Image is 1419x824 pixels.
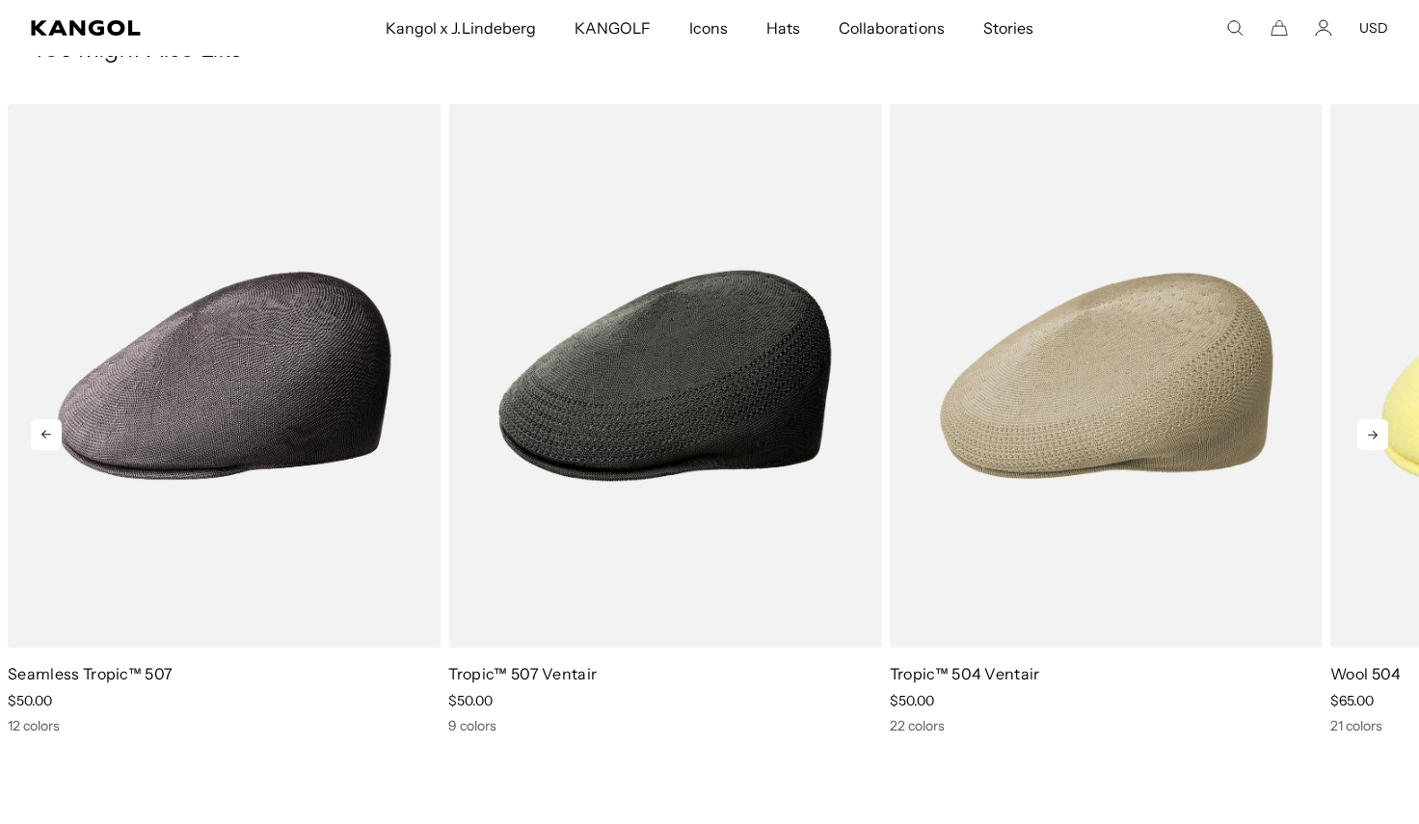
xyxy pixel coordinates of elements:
a: Seamless Tropic™ 507 [8,664,173,683]
span: $50.00 [8,692,52,709]
span: $50.00 [890,692,934,709]
a: Tropic™ 507 Ventair [448,664,597,683]
span: $65.00 [1330,692,1374,709]
img: Tropic™ 507 Ventair [448,104,881,648]
button: USD [1359,19,1388,37]
div: 12 colors [8,717,441,734]
span: $50.00 [448,692,493,709]
div: 4 of 5 [882,104,1323,734]
div: 22 colors [890,717,1323,734]
div: 3 of 5 [441,104,881,734]
a: Wool 504 [1330,664,1402,683]
a: Account [1315,19,1332,37]
a: Tropic™ 504 Ventair [890,664,1040,683]
div: 9 colors [448,717,881,734]
button: Cart [1271,19,1288,37]
img: Seamless Tropic™ 507 [8,104,441,648]
a: Kangol [31,20,254,36]
img: Tropic™ 504 Ventair [890,104,1323,648]
summary: Search here [1226,19,1244,37]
